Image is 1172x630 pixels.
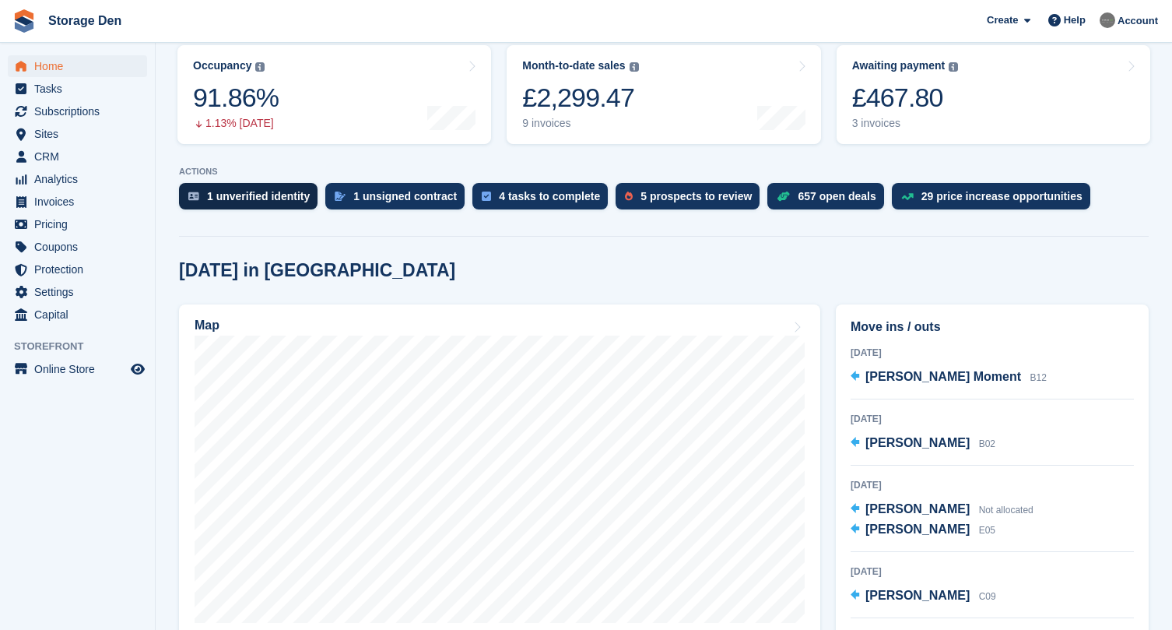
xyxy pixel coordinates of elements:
[979,591,996,602] span: C09
[979,505,1033,516] span: Not allocated
[34,78,128,100] span: Tasks
[630,62,639,72] img: icon-info-grey-7440780725fd019a000dd9b08b2336e03edf1995a4989e88bcd33f0948082b44.svg
[851,434,995,454] a: [PERSON_NAME] B02
[851,478,1134,492] div: [DATE]
[1030,372,1046,383] span: B12
[34,213,128,235] span: Pricing
[8,78,147,100] a: menu
[851,368,1047,388] a: [PERSON_NAME] Moment B12
[892,183,1098,217] a: 29 price increase opportunities
[34,281,128,303] span: Settings
[8,213,147,235] a: menu
[179,260,455,281] h2: [DATE] in [GEOGRAPHIC_DATA]
[353,190,457,202] div: 1 unsigned contract
[851,586,996,607] a: [PERSON_NAME] C09
[499,190,600,202] div: 4 tasks to complete
[616,183,767,217] a: 5 prospects to review
[851,520,995,540] a: [PERSON_NAME] E05
[987,12,1018,28] span: Create
[851,500,1033,520] a: [PERSON_NAME] Not allocated
[482,192,491,201] img: task-75834270c22a3079a89374b754ae025e5fb1db73e45f91037f5363f120a921f8.svg
[8,168,147,190] a: menu
[921,190,1083,202] div: 29 price increase opportunities
[851,318,1134,336] h2: Move ins / outs
[8,123,147,145] a: menu
[625,192,633,201] img: prospect-51fa495bee0391a8d652442698ab0144808aea92771e9ea1ae160a38d050c398.svg
[507,45,820,144] a: Month-to-date sales £2,299.47 9 invoices
[34,55,128,77] span: Home
[865,502,970,516] span: [PERSON_NAME]
[8,259,147,280] a: menu
[325,183,472,217] a: 1 unsigned contract
[8,100,147,122] a: menu
[8,191,147,213] a: menu
[179,183,325,217] a: 1 unverified identity
[777,191,790,202] img: deal-1b604bf984904fb50ccaf53a9ad4b4a5d6e5aea283cecdc64d6e3604feb123c2.svg
[1100,12,1115,28] img: Brian Barbour
[8,55,147,77] a: menu
[852,117,959,130] div: 3 invoices
[8,236,147,258] a: menu
[865,370,1021,383] span: [PERSON_NAME] Moment
[34,100,128,122] span: Subscriptions
[851,412,1134,426] div: [DATE]
[979,525,995,536] span: E05
[193,59,251,72] div: Occupancy
[1064,12,1086,28] span: Help
[522,82,638,114] div: £2,299.47
[14,339,155,354] span: Storefront
[949,62,958,72] img: icon-info-grey-7440780725fd019a000dd9b08b2336e03edf1995a4989e88bcd33f0948082b44.svg
[34,259,128,280] span: Protection
[177,45,491,144] a: Occupancy 91.86% 1.13% [DATE]
[852,82,959,114] div: £467.80
[8,304,147,326] a: menu
[255,62,265,72] img: icon-info-grey-7440780725fd019a000dd9b08b2336e03edf1995a4989e88bcd33f0948082b44.svg
[34,191,128,213] span: Invoices
[193,82,279,114] div: 91.86%
[852,59,946,72] div: Awaiting payment
[640,190,752,202] div: 5 prospects to review
[34,146,128,167] span: CRM
[335,192,346,201] img: contract_signature_icon-13c848040528278c33f63329250d36e43548de30e8caae1d1a13099fd9432cc5.svg
[42,8,128,33] a: Storage Den
[472,183,616,217] a: 4 tasks to complete
[767,183,891,217] a: 657 open deals
[188,192,199,201] img: verify_identity-adf6edd0f0f0b5bbfe63781bf79b02c33cf7c696d77639b501bdc392416b5a36.svg
[901,193,914,200] img: price_increase_opportunities-93ffe204e8149a01c8c9dc8f82e8f89637d9d84a8eef4429ea346261dce0b2c0.svg
[179,167,1149,177] p: ACTIONS
[1118,13,1158,29] span: Account
[851,346,1134,360] div: [DATE]
[8,358,147,380] a: menu
[851,565,1134,579] div: [DATE]
[837,45,1150,144] a: Awaiting payment £467.80 3 invoices
[798,190,875,202] div: 657 open deals
[865,589,970,602] span: [PERSON_NAME]
[195,319,219,333] h2: Map
[865,436,970,449] span: [PERSON_NAME]
[34,358,128,380] span: Online Store
[34,123,128,145] span: Sites
[8,281,147,303] a: menu
[865,523,970,536] span: [PERSON_NAME]
[34,304,128,326] span: Capital
[34,168,128,190] span: Analytics
[207,190,310,202] div: 1 unverified identity
[12,9,36,33] img: stora-icon-8386f47178a22dfd0bd8f6a31ec36ba5ce8667c1dd55bd0f319d3a0aa187defe.svg
[522,117,638,130] div: 9 invoices
[193,117,279,130] div: 1.13% [DATE]
[128,360,147,378] a: Preview store
[522,59,625,72] div: Month-to-date sales
[8,146,147,167] a: menu
[34,236,128,258] span: Coupons
[979,438,995,449] span: B02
